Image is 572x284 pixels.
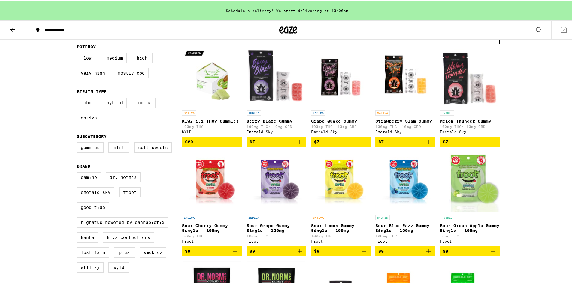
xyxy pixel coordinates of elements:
p: Kiwi 1:1 THCv Gummies [182,118,242,122]
p: Grape Quake Gummy [311,118,371,122]
img: Emerald Sky - Grape Quake Gummy [311,46,371,106]
button: Add to bag [440,245,500,255]
img: Froot - Sour Cherry Gummy Single - 100mg [182,151,242,211]
div: Froot [375,238,435,242]
p: Sour Green Apple Gummy Single - 100mg [440,222,500,232]
a: Open page for Sour Grape Gummy Single - 100mg from Froot [247,151,306,245]
a: Open page for Grape Quake Gummy from Emerald Sky [311,46,371,136]
label: High [132,52,153,62]
button: Add to bag [182,136,242,146]
label: Kanha [77,231,98,241]
label: Good Tide [77,201,109,211]
label: Hybrid [103,96,127,107]
label: Mostly CBD [114,67,149,77]
div: Emerald Sky [375,129,435,133]
a: Open page for Sour Lemon Gummy Single - 100mg from Froot [311,151,371,245]
img: Emerald Sky - Melon Thunder Gummy [440,46,500,106]
label: Mint [108,141,129,151]
p: INDICA [182,214,196,219]
img: Froot - Sour Green Apple Gummy Single - 100mg [440,151,500,211]
p: 100mg THC [182,233,242,237]
div: Froot [440,238,500,242]
p: 100mg THC: 10mg CBD [311,124,371,127]
span: Hi. Need any help? [4,4,43,9]
label: Froot [119,186,141,196]
label: Sativa [77,111,101,122]
p: HYBRID [440,109,454,115]
p: INDICA [247,109,261,115]
div: Froot [182,238,242,242]
div: Froot [247,238,306,242]
label: Emerald Sky [77,186,114,196]
label: Medium [103,52,127,62]
label: Lost Farm [77,246,109,256]
legend: Subcategory [77,133,107,138]
p: 100mg THC: 10mg CBD [440,124,500,127]
a: Open page for Sour Green Apple Gummy Single - 100mg from Froot [440,151,500,245]
legend: Strain Type [77,88,107,93]
a: Open page for Sour Blue Razz Gummy Single - 100mg from Froot [375,151,435,245]
p: Sour Grape Gummy Single - 100mg [247,222,306,232]
p: 100mg THC: 10mg CBD [375,124,435,127]
label: PLUS [114,246,135,256]
p: Melon Thunder Gummy [440,118,500,122]
button: Add to bag [375,245,435,255]
img: Emerald Sky - Strawberry Slam Gummy [375,46,435,106]
span: $9 [378,248,384,252]
p: Strawberry Slam Gummy [375,118,435,122]
label: Dr. Norm's [106,171,141,181]
div: Emerald Sky [247,129,306,133]
legend: Brand [77,163,90,167]
label: Camino [77,171,101,181]
button: Add to bag [375,136,435,146]
a: Open page for Sour Cherry Gummy Single - 100mg from Froot [182,151,242,245]
p: SATIVA [375,109,390,115]
label: Soft Sweets [134,141,172,151]
label: Kiva Confections [103,231,154,241]
label: Low [77,52,98,62]
label: Gummies [77,141,104,151]
label: WYLD [108,261,129,271]
p: Sour Blue Razz Gummy Single - 100mg [375,222,435,232]
label: Smokiez [140,246,166,256]
span: $9 [250,248,255,252]
p: INDICA [247,214,261,219]
p: HYBRID [375,214,390,219]
p: 100mg THC [375,233,435,237]
span: $9 [314,248,319,252]
p: 100mg THC [247,233,306,237]
button: Add to bag [247,136,306,146]
p: SATIVA [311,214,325,219]
a: Open page for Melon Thunder Gummy from Emerald Sky [440,46,500,136]
img: Emerald Sky - Berry Blaze Gummy [247,46,306,106]
p: 100mg THC: 10mg CBD [247,124,306,127]
span: $9 [185,248,190,252]
span: $7 [443,138,448,143]
div: Froot [311,238,371,242]
div: Emerald Sky [311,129,371,133]
p: Berry Blaze Gummy [247,118,306,122]
button: Add to bag [247,245,306,255]
legend: Potency [77,43,96,48]
button: Add to bag [311,245,371,255]
p: 100mg THC [311,233,371,237]
img: Froot - Sour Lemon Gummy Single - 100mg [311,151,371,211]
p: HYBRID [440,214,454,219]
span: $7 [378,138,384,143]
span: $9 [443,248,448,252]
p: Sour Lemon Gummy Single - 100mg [311,222,371,232]
img: Froot - Sour Grape Gummy Single - 100mg [247,151,306,211]
span: $20 [185,138,193,143]
button: Add to bag [311,136,371,146]
p: SATIVA [182,109,196,115]
span: $7 [314,138,319,143]
label: CBD [77,96,98,107]
button: Add to bag [440,136,500,146]
p: Sour Cherry Gummy Single - 100mg [182,222,242,232]
div: Emerald Sky [440,129,500,133]
p: 100mg THC [182,124,242,127]
label: Indica [132,96,156,107]
a: Open page for Berry Blaze Gummy from Emerald Sky [247,46,306,136]
button: Add to bag [182,245,242,255]
span: $7 [250,138,255,143]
